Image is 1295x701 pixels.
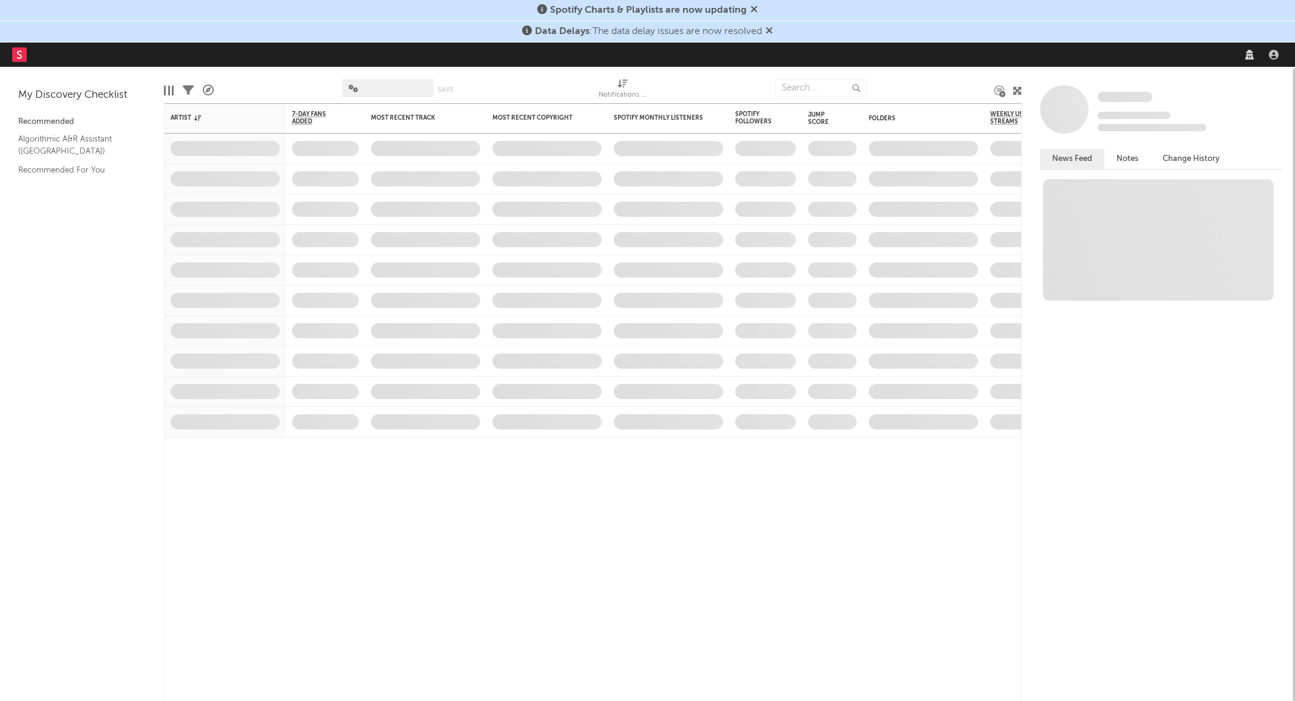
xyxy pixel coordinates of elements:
div: Jump Score [808,111,838,126]
div: Spotify Followers [735,111,778,125]
div: Recommended [18,115,146,129]
div: Most Recent Track [371,114,462,121]
span: 7-Day Fans Added [292,111,341,125]
button: Notes [1104,149,1151,169]
div: A&R Pipeline [203,73,214,108]
span: Tracking Since: [DATE] [1098,112,1171,119]
a: Some Artist [1098,91,1152,103]
button: News Feed [1040,149,1104,169]
input: Search... [775,79,866,97]
div: Edit Columns [164,73,174,108]
span: Some Artist [1098,92,1152,102]
span: : The data delay issues are now resolved [535,27,762,36]
span: Weekly US Streams [990,111,1033,125]
div: Artist [171,114,262,121]
div: Filters [183,73,194,108]
span: Dismiss [750,5,758,15]
span: Data Delays [535,27,590,36]
a: Recommended For You [18,163,134,177]
div: Most Recent Copyright [492,114,583,121]
a: Algorithmic A&R Assistant ([GEOGRAPHIC_DATA]) [18,132,134,157]
div: My Discovery Checklist [18,88,146,103]
span: Dismiss [766,27,773,36]
span: Spotify Charts & Playlists are now updating [550,5,747,15]
div: Notifications (Artist) [599,73,647,108]
span: 0 fans last week [1098,124,1206,131]
div: Notifications (Artist) [599,88,647,103]
div: Spotify Monthly Listeners [614,114,705,121]
button: Change History [1151,149,1232,169]
button: Save [438,86,454,93]
div: Folders [869,115,960,122]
